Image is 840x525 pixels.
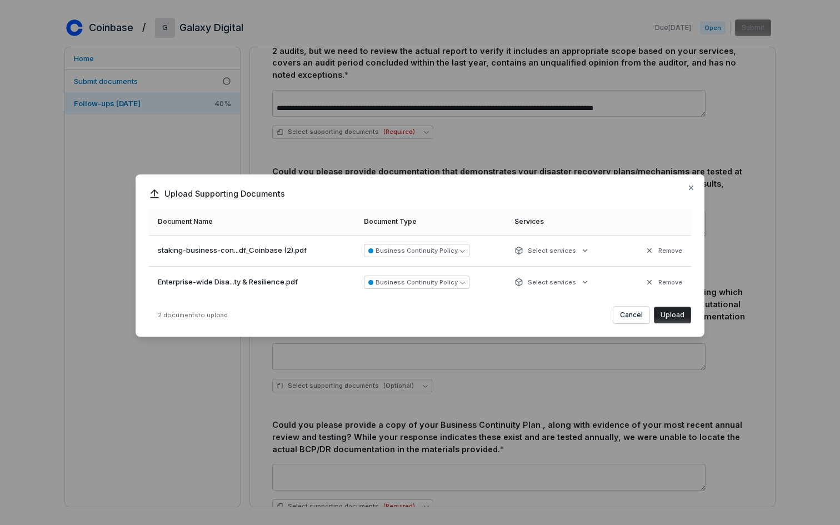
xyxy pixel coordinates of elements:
span: Enterprise-wide Disa...ty & Resilience.pdf [158,277,298,288]
button: Business Continuity Policy [364,276,469,289]
button: Business Continuity Policy [364,244,469,257]
th: Document Type [357,208,508,235]
span: Upload Supporting Documents [149,188,691,199]
span: staking-business-con...df_Coinbase (2).pdf [158,245,307,256]
button: Cancel [613,307,649,323]
button: Remove [642,241,686,261]
button: Upload [654,307,691,323]
button: Remove [642,272,686,292]
th: Services [508,208,620,235]
button: Select services [511,272,593,292]
button: Select services [511,241,593,261]
th: Document Name [149,208,357,235]
span: 2 documents to upload [158,311,228,319]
